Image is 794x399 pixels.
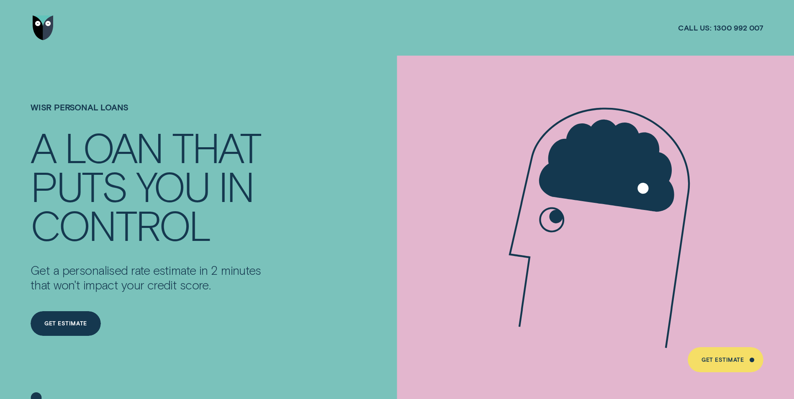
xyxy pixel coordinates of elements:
span: 1300 992 007 [714,23,763,33]
a: Get Estimate [31,311,101,336]
h4: A LOAN THAT PUTS YOU IN CONTROL [31,128,271,244]
a: Get Estimate [688,347,763,372]
div: YOU [136,166,209,205]
div: THAT [172,128,260,166]
div: CONTROL [31,205,210,244]
a: Call us:1300 992 007 [678,23,763,33]
span: Call us: [678,23,712,33]
div: IN [218,166,254,205]
p: Get a personalised rate estimate in 2 minutes that won't impact your credit score. [31,263,271,293]
img: Wisr [33,15,54,41]
h1: Wisr Personal Loans [31,102,271,128]
div: A [31,128,55,166]
div: PUTS [31,166,126,205]
div: LOAN [64,128,162,166]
